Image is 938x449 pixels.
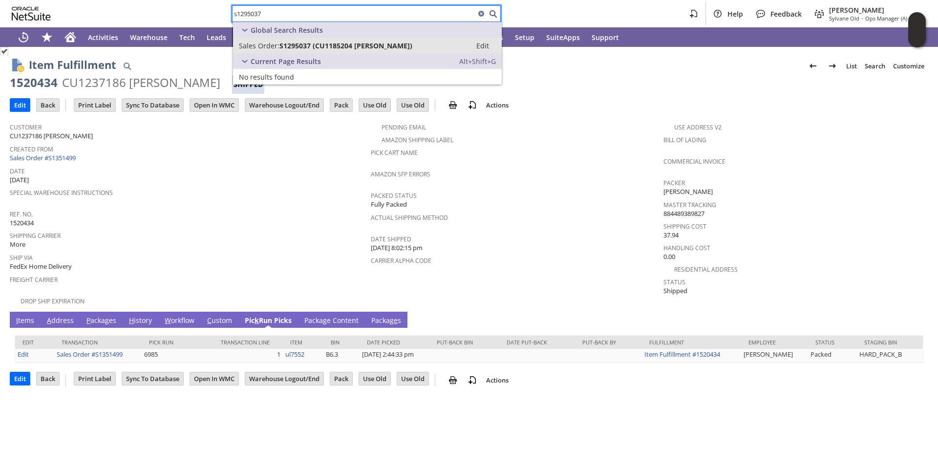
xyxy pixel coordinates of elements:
span: Oracle Guided Learning Widget. To move around, please hold and drag [908,30,926,48]
a: Packed Status [371,192,417,200]
td: 6985 [142,349,197,363]
a: Edit [18,350,29,359]
span: Help [727,9,743,19]
div: CU1237186 [PERSON_NAME] [62,75,220,90]
a: Warehouse [124,27,173,47]
div: Staging Bin [864,339,916,346]
a: Search [861,58,889,74]
input: Sync To Database [122,99,183,111]
input: Open In WMC [190,99,238,111]
a: Date [10,167,25,175]
a: Unrolled view on [911,314,922,325]
input: Warehouse Logout/End [245,99,323,111]
a: Packer [663,179,685,187]
span: g [323,316,327,325]
a: Sales Order:S1295037 (CU1185204 [PERSON_NAME])Edit: [233,38,502,53]
span: 884489389827 [663,209,704,218]
a: Shipping Cost [663,222,706,231]
svg: logo [12,7,51,21]
span: - [861,15,863,22]
input: Use Old [397,99,428,111]
div: Shipped [232,75,264,94]
h1: Item Fulfillment [29,57,116,73]
span: Activities [88,33,118,42]
a: Sales Order #S1351499 [10,153,78,162]
input: Back [37,372,59,385]
a: Address [44,316,76,326]
input: Edit [10,99,30,111]
span: H [129,316,134,325]
img: add-record.svg [467,374,478,386]
span: Setup [515,33,534,42]
a: Opportunities [232,27,291,47]
span: More [10,240,25,249]
td: B6.3 [323,349,360,363]
a: Setup [509,27,540,47]
input: Pack [330,99,352,111]
span: [PERSON_NAME] [829,5,920,15]
td: Packed [808,349,857,363]
div: Date Put-back [507,339,567,346]
div: Employee [748,339,801,346]
a: Home [59,27,82,47]
span: Ops Manager (A) (F2L) [865,15,920,22]
a: History [127,316,154,326]
a: No results found [233,69,502,85]
span: Shipped [663,286,687,296]
span: Tech [179,33,195,42]
td: [DATE] 2:44:33 pm [360,349,429,363]
a: Items [14,316,37,326]
div: Shortcuts [35,27,59,47]
a: Amazon Shipping Label [382,136,453,144]
span: Sylvane Old [829,15,859,22]
a: Ship Via [10,254,33,262]
a: Actions [482,101,512,109]
a: Edit: [466,40,500,51]
span: P [86,316,90,325]
a: SuiteApps [540,27,586,47]
a: Bill Of Lading [663,136,706,144]
span: [DATE] 8:02:15 pm [371,243,423,253]
input: Sync To Database [122,372,183,385]
a: Use Address V2 [674,123,722,131]
div: Bin [331,339,352,346]
span: 37.94 [663,231,679,240]
div: Fulfillment [649,339,734,346]
div: Transaction Line [205,339,276,346]
a: Actions [482,376,512,385]
a: Support [586,27,625,47]
a: Amazon SFP Errors [371,170,430,178]
input: Use Old [397,372,428,385]
svg: Search [487,8,499,20]
span: k [255,316,259,325]
div: Put-back Bin [437,339,492,346]
img: add-record.svg [467,99,478,111]
span: Support [592,33,619,42]
span: C [207,316,212,325]
a: Actual Shipping Method [371,214,448,222]
a: PickRun Picks [242,316,294,326]
a: Master Tracking [663,201,716,209]
a: Packages [84,316,119,326]
a: Status [663,278,685,286]
input: Print Label [74,99,115,111]
div: Edit [22,339,47,346]
a: Handling Cost [663,244,710,252]
span: A [47,316,51,325]
span: Current Page Results [251,57,321,66]
input: Pack [330,372,352,385]
td: [PERSON_NAME] [741,349,808,363]
input: Warehouse Logout/End [245,372,323,385]
a: Package Content [302,316,361,326]
span: No results found [239,72,294,82]
span: Global Search Results [251,25,323,35]
span: Leads [207,33,226,42]
a: Ref. No. [10,210,33,218]
div: 1520434 [10,75,58,90]
span: S1295037 (CU1185204 [PERSON_NAME]) [279,41,412,50]
span: SuiteApps [546,33,580,42]
a: Workflow [162,316,197,326]
a: Custom [205,316,234,326]
span: I [16,316,18,325]
a: Leads [201,27,232,47]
